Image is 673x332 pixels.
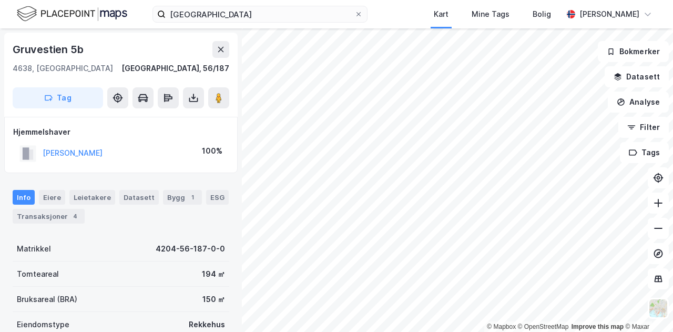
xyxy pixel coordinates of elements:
div: 4 [70,211,80,222]
div: 4204-56-187-0-0 [156,243,225,255]
a: Mapbox [487,323,516,330]
div: Datasett [119,190,159,205]
div: Info [13,190,35,205]
div: 194 ㎡ [202,268,225,280]
div: 4638, [GEOGRAPHIC_DATA] [13,62,113,75]
a: OpenStreetMap [518,323,569,330]
div: Eiendomstype [17,318,69,331]
div: 100% [202,145,222,157]
div: Mine Tags [472,8,509,21]
div: Hjemmelshaver [13,126,229,138]
div: [PERSON_NAME] [579,8,639,21]
img: logo.f888ab2527a4732fd821a326f86c7f29.svg [17,5,127,23]
div: Matrikkel [17,243,51,255]
div: Kontrollprogram for chat [620,281,673,332]
div: Leietakere [69,190,115,205]
input: Søk på adresse, matrikkel, gårdeiere, leietakere eller personer [166,6,354,22]
button: Tag [13,87,103,108]
div: [GEOGRAPHIC_DATA], 56/187 [121,62,229,75]
div: 150 ㎡ [202,293,225,306]
div: ESG [206,190,229,205]
div: Bruksareal (BRA) [17,293,77,306]
div: Bolig [533,8,551,21]
button: Bokmerker [598,41,669,62]
div: Kart [434,8,448,21]
div: Tomteareal [17,268,59,280]
button: Analyse [608,92,669,113]
iframe: Chat Widget [620,281,673,332]
div: Bygg [163,190,202,205]
a: Improve this map [572,323,624,330]
button: Filter [618,117,669,138]
div: Rekkehus [189,318,225,331]
div: Eiere [39,190,65,205]
button: Tags [620,142,669,163]
div: Transaksjoner [13,209,85,224]
div: 1 [187,192,198,203]
div: Gruvestien 5b [13,41,85,58]
button: Datasett [605,66,669,87]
